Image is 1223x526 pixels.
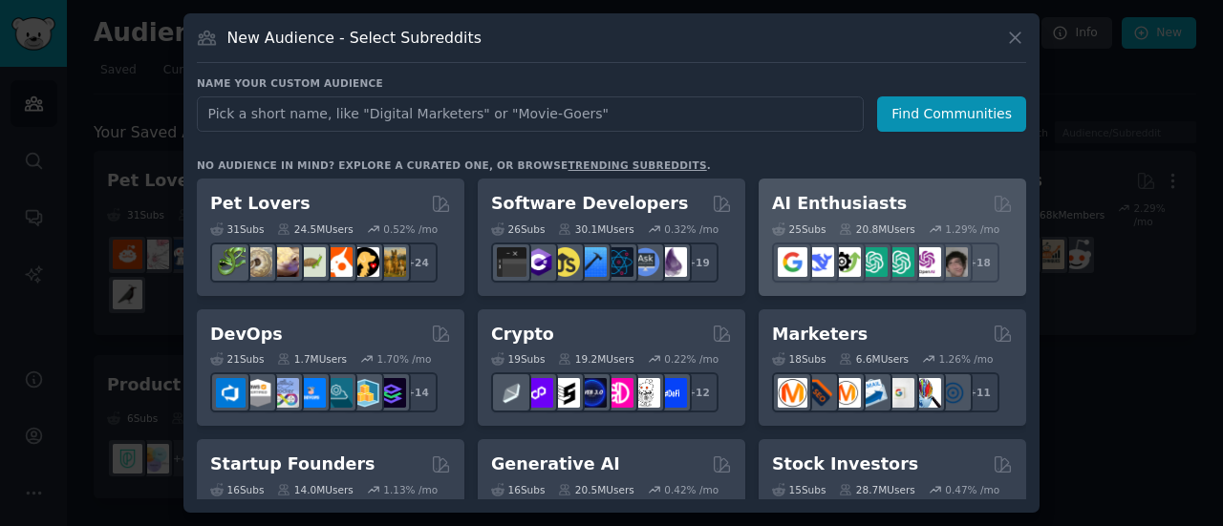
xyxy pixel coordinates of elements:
[491,323,554,347] h2: Crypto
[269,247,299,277] img: leopardgeckos
[912,378,941,408] img: MarketingResearch
[210,452,375,476] h2: Startup Founders
[558,352,633,366] div: 19.2M Users
[657,247,687,277] img: elixir
[938,378,968,408] img: OnlineMarketing
[858,247,888,277] img: chatgpt_promptDesign
[877,96,1026,132] button: Find Communities
[939,352,994,366] div: 1.26 % /mo
[277,483,353,496] div: 14.0M Users
[772,222,826,236] div: 25 Sub s
[631,378,660,408] img: CryptoNews
[376,378,406,408] img: PlatformEngineers
[839,352,909,366] div: 6.6M Users
[216,378,246,408] img: azuredevops
[277,352,347,366] div: 1.7M Users
[197,96,864,132] input: Pick a short name, like "Digital Marketers" or "Movie-Goers"
[377,352,432,366] div: 1.70 % /mo
[197,76,1026,90] h3: Name your custom audience
[558,483,633,496] div: 20.5M Users
[243,378,272,408] img: AWS_Certified_Experts
[397,372,438,412] div: + 14
[497,247,526,277] img: software
[959,242,999,283] div: + 18
[631,247,660,277] img: AskComputerScience
[497,378,526,408] img: ethfinance
[210,222,264,236] div: 31 Sub s
[805,247,834,277] img: DeepSeek
[912,247,941,277] img: OpenAIDev
[664,483,719,496] div: 0.42 % /mo
[839,483,914,496] div: 28.7M Users
[938,247,968,277] img: ArtificalIntelligence
[885,378,914,408] img: googleads
[197,158,711,172] div: No audience in mind? Explore a curated one, or browse .
[805,378,834,408] img: bigseo
[577,378,607,408] img: web3
[772,323,868,347] h2: Marketers
[269,378,299,408] img: Docker_DevOps
[323,247,353,277] img: cockatiel
[296,247,326,277] img: turtle
[772,483,826,496] div: 15 Sub s
[383,222,438,236] div: 0.52 % /mo
[945,222,999,236] div: 1.29 % /mo
[550,378,580,408] img: ethstaker
[558,222,633,236] div: 30.1M Users
[524,378,553,408] img: 0xPolygon
[227,28,482,48] h3: New Audience - Select Subreddits
[831,378,861,408] img: AskMarketing
[858,378,888,408] img: Emailmarketing
[210,352,264,366] div: 21 Sub s
[568,159,706,171] a: trending subreddits
[657,378,687,408] img: defi_
[210,483,264,496] div: 16 Sub s
[491,222,545,236] div: 26 Sub s
[376,247,406,277] img: dogbreed
[885,247,914,277] img: chatgpt_prompts_
[778,378,807,408] img: content_marketing
[772,192,907,216] h2: AI Enthusiasts
[491,452,620,476] h2: Generative AI
[664,222,719,236] div: 0.32 % /mo
[210,192,311,216] h2: Pet Lovers
[678,242,719,283] div: + 19
[323,378,353,408] img: platformengineering
[831,247,861,277] img: AItoolsCatalog
[397,242,438,283] div: + 24
[945,483,999,496] div: 0.47 % /mo
[350,247,379,277] img: PetAdvice
[772,452,918,476] h2: Stock Investors
[491,192,688,216] h2: Software Developers
[577,247,607,277] img: iOSProgramming
[491,352,545,366] div: 19 Sub s
[678,372,719,412] div: + 12
[243,247,272,277] img: ballpython
[839,222,914,236] div: 20.8M Users
[604,378,633,408] img: defiblockchain
[524,247,553,277] img: csharp
[296,378,326,408] img: DevOpsLinks
[772,352,826,366] div: 18 Sub s
[383,483,438,496] div: 1.13 % /mo
[277,222,353,236] div: 24.5M Users
[550,247,580,277] img: learnjavascript
[210,323,283,347] h2: DevOps
[604,247,633,277] img: reactnative
[491,483,545,496] div: 16 Sub s
[350,378,379,408] img: aws_cdk
[216,247,246,277] img: herpetology
[959,372,999,412] div: + 11
[664,352,719,366] div: 0.22 % /mo
[778,247,807,277] img: GoogleGeminiAI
